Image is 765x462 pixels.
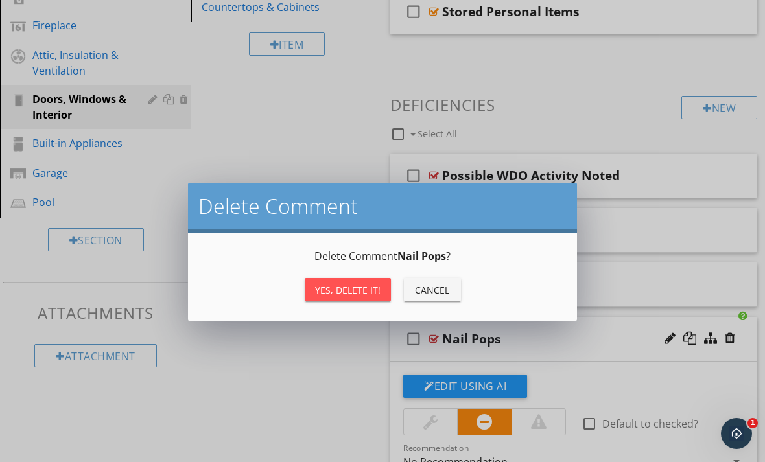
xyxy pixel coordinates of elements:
div: Yes, Delete it! [315,283,381,297]
h2: Delete Comment [198,193,567,219]
div: Cancel [414,283,451,297]
p: Delete Comment ? [204,248,561,264]
button: Yes, Delete it! [305,278,391,301]
span: 1 [747,418,758,428]
strong: Nail Pops [397,249,446,263]
button: Cancel [404,278,461,301]
iframe: Intercom live chat [721,418,752,449]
